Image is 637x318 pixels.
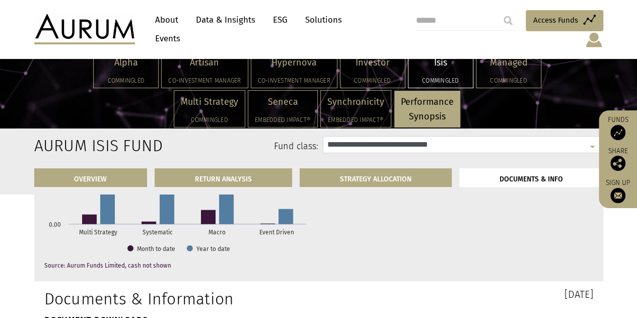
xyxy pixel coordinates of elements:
img: Access Funds [610,125,625,140]
a: OVERVIEW [34,168,148,187]
h5: Commingled [347,78,398,84]
img: Share this post [610,156,625,171]
div: Share [604,148,632,171]
p: Artisan [168,55,241,70]
img: Aurum [34,14,135,44]
input: Submit [498,11,518,31]
text: Macro [208,229,226,236]
p: Seneca [255,95,311,109]
h3: [DATE] [326,289,593,299]
p: Alpha [100,55,152,70]
a: Data & Insights [191,11,260,29]
text: Month to date [137,245,175,252]
p: Isis [415,55,466,70]
p: Performance Synopsis [401,95,454,124]
text: Systematic [143,229,173,236]
h2: Aurum Isis Fund [34,136,116,155]
h5: Commingled [100,78,152,84]
img: Sign up to our newsletter [610,188,625,203]
a: About [150,11,183,29]
p: Investor [347,55,398,70]
text: Event Driven [259,229,294,236]
h5: Co-investment Manager [258,78,330,84]
p: Source: Aurum Funds Limited, cash not shown [44,263,311,269]
a: Solutions [300,11,347,29]
h5: Embedded Impact® [255,117,311,123]
h5: Commingled [181,117,238,123]
a: ESG [268,11,293,29]
p: Multi Strategy [181,95,238,109]
p: Managed [483,55,534,70]
a: Events [150,29,180,48]
h5: Commingled [415,78,466,84]
p: Hypernova [258,55,330,70]
h5: Commingled [483,78,534,84]
h5: Embedded Impact® [327,117,384,123]
label: Fund class: [131,140,318,153]
img: account-icon.svg [585,31,603,48]
a: Funds [604,115,632,140]
a: Access Funds [526,10,603,31]
span: Access Funds [533,14,578,26]
h1: Documents & Information [44,289,311,308]
a: STRATEGY ALLOCATION [300,168,452,187]
p: Synchronicity [327,95,384,109]
h5: Co-investment Manager [168,78,241,84]
text: 0.00 [49,221,61,228]
text: Year to date [196,245,230,252]
a: RETURN ANALYSIS [155,168,292,187]
text: Multi Strategy [79,229,117,236]
a: Sign up [604,178,632,203]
